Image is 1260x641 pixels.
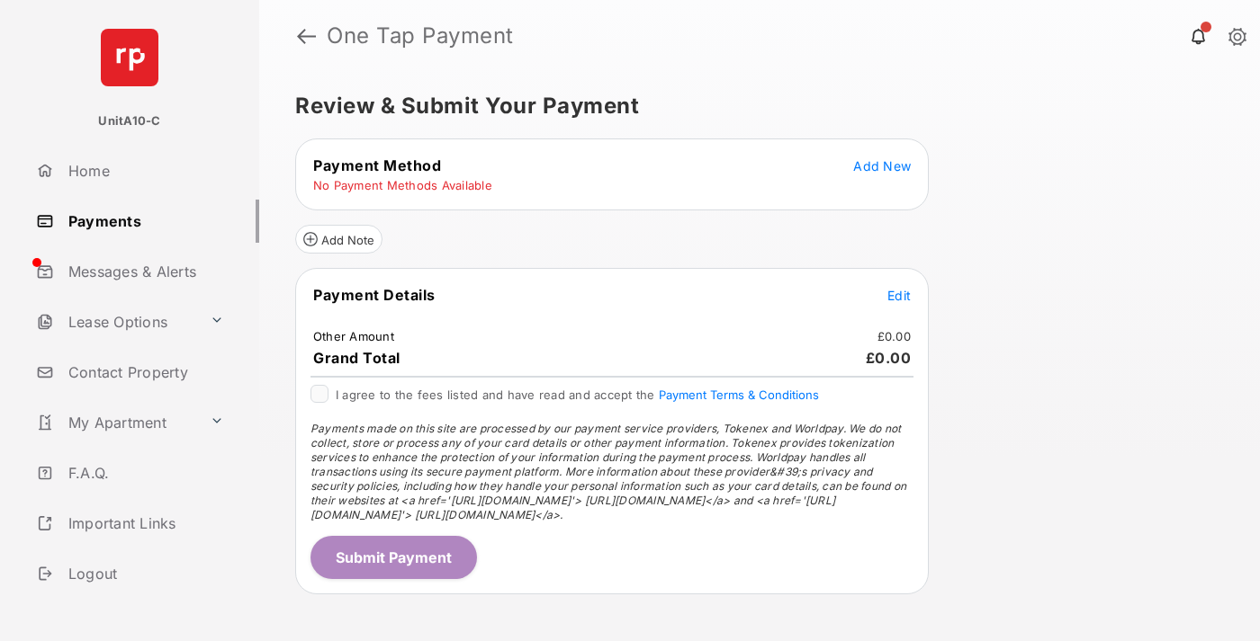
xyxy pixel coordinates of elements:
[312,328,395,344] td: Other Amount
[313,349,400,367] span: Grand Total
[877,328,912,344] td: £0.00
[313,286,436,304] span: Payment Details
[295,95,1210,117] h5: Review & Submit Your Payment
[29,451,259,494] a: F.A.Q.
[853,156,911,174] button: Add New
[29,300,202,343] a: Lease Options
[310,536,477,579] button: Submit Payment
[29,149,259,192] a: Home
[887,288,911,303] span: Edit
[659,387,819,402] button: I agree to the fees listed and have read and accept the
[327,25,514,47] strong: One Tap Payment
[312,177,493,193] td: No Payment Methods Available
[29,351,259,394] a: Contact Property
[98,112,160,130] p: UnitA10-C
[866,349,912,367] span: £0.00
[29,502,231,545] a: Important Links
[101,29,158,86] img: svg+xml;base64,PHN2ZyB4bWxucz0iaHR0cDovL3d3dy53My5vcmcvMjAwMC9zdmciIHdpZHRoPSI2NCIgaGVpZ2h0PSI2NC...
[336,387,819,402] span: I agree to the fees listed and have read and accept the
[29,250,259,293] a: Messages & Alerts
[295,225,382,254] button: Add Note
[29,552,259,595] a: Logout
[853,158,911,174] span: Add New
[29,200,259,243] a: Payments
[313,156,441,174] span: Payment Method
[310,422,906,521] span: Payments made on this site are processed by our payment service providers, Tokenex and Worldpay. ...
[29,401,202,444] a: My Apartment
[887,286,911,304] button: Edit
